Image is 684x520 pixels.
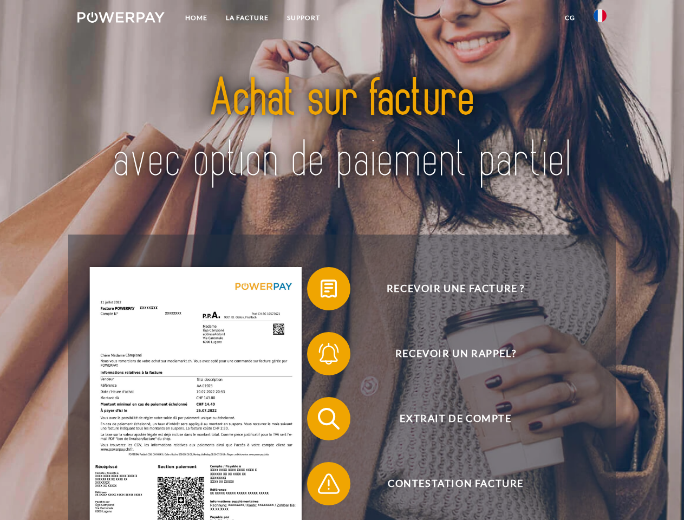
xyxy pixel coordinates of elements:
[323,397,588,440] span: Extrait de compte
[594,9,607,22] img: fr
[307,462,589,505] button: Contestation Facture
[315,275,342,302] img: qb_bill.svg
[323,332,588,375] span: Recevoir un rappel?
[307,397,589,440] button: Extrait de compte
[176,8,217,28] a: Home
[556,8,584,28] a: CG
[315,340,342,367] img: qb_bell.svg
[307,332,589,375] button: Recevoir un rappel?
[217,8,278,28] a: LA FACTURE
[278,8,329,28] a: Support
[315,405,342,432] img: qb_search.svg
[315,470,342,497] img: qb_warning.svg
[323,267,588,310] span: Recevoir une facture ?
[77,12,165,23] img: logo-powerpay-white.svg
[307,267,589,310] button: Recevoir une facture ?
[103,52,581,207] img: title-powerpay_fr.svg
[323,462,588,505] span: Contestation Facture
